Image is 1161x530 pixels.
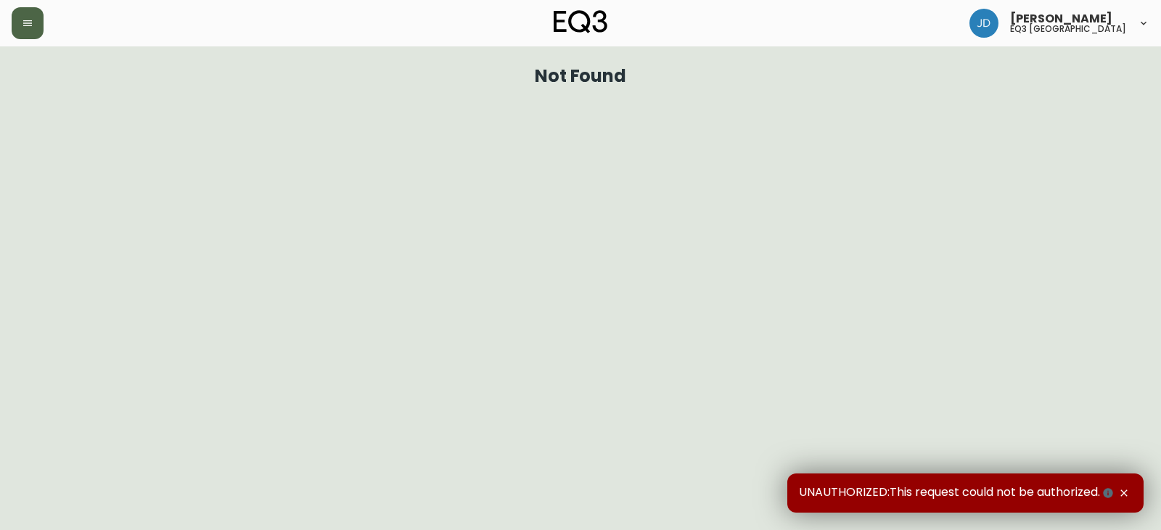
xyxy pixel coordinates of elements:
[799,485,1116,501] span: UNAUTHORIZED:This request could not be authorized.
[969,9,998,38] img: 7c567ac048721f22e158fd313f7f0981
[554,10,607,33] img: logo
[1010,25,1126,33] h5: eq3 [GEOGRAPHIC_DATA]
[535,70,627,83] h1: Not Found
[1010,13,1112,25] span: [PERSON_NAME]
